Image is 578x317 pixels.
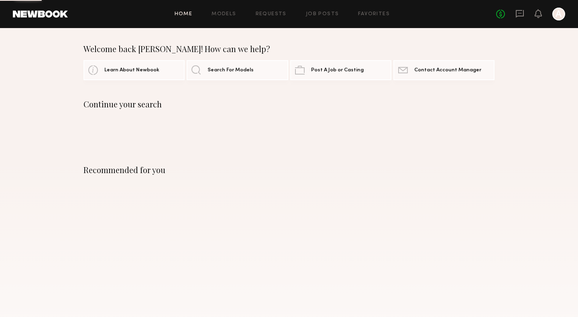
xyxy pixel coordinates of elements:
[83,99,495,109] div: Continue your search
[393,60,495,80] a: Contact Account Manager
[175,12,193,17] a: Home
[187,60,288,80] a: Search For Models
[212,12,236,17] a: Models
[290,60,391,80] a: Post A Job or Casting
[83,44,495,54] div: Welcome back [PERSON_NAME]! How can we help?
[358,12,390,17] a: Favorites
[414,68,481,73] span: Contact Account Manager
[552,8,565,20] a: A
[83,60,185,80] a: Learn About Newbook
[208,68,254,73] span: Search For Models
[104,68,159,73] span: Learn About Newbook
[311,68,364,73] span: Post A Job or Casting
[256,12,287,17] a: Requests
[306,12,339,17] a: Job Posts
[83,165,495,175] div: Recommended for you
